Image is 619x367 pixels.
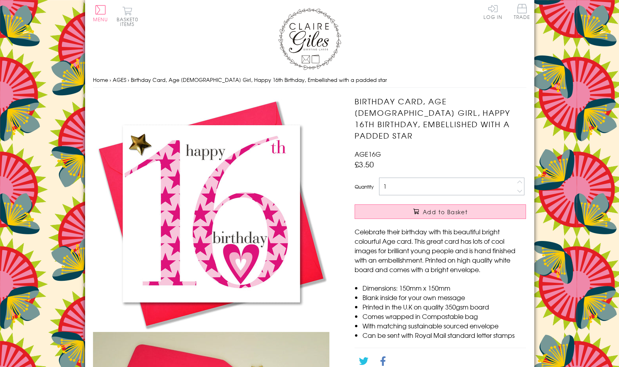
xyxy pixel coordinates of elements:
span: Trade [514,4,530,19]
button: Add to Basket [355,204,526,219]
img: Claire Giles Greetings Cards [278,8,341,70]
a: Trade [514,4,530,21]
span: › [110,76,111,83]
span: Menu [93,16,108,23]
span: AGE16G [355,149,381,159]
h1: Birthday Card, Age [DEMOGRAPHIC_DATA] Girl, Happy 16th Birthday, Embellished with a padded star [355,96,526,141]
li: Printed in the U.K on quality 350gsm board [362,302,526,311]
span: Birthday Card, Age [DEMOGRAPHIC_DATA] Girl, Happy 16th Birthday, Embellished with a padded star [131,76,387,83]
li: Blank inside for your own message [362,293,526,302]
span: £3.50 [355,159,374,170]
a: Log In [483,4,502,19]
nav: breadcrumbs [93,72,526,88]
li: Comes wrapped in Compostable bag [362,311,526,321]
a: Home [93,76,108,83]
button: Menu [93,5,108,22]
label: Quantity [355,183,374,190]
li: Can be sent with Royal Mail standard letter stamps [362,330,526,340]
p: Celebrate their birthday with this beautiful bright colourful Age card. This great card has lots ... [355,227,526,274]
a: AGES [113,76,126,83]
li: Dimensions: 150mm x 150mm [362,283,526,293]
button: Basket0 items [117,6,138,26]
li: With matching sustainable sourced envelope [362,321,526,330]
span: › [128,76,129,83]
span: Add to Basket [423,208,468,216]
img: Birthday Card, Age 16 Girl, Happy 16th Birthday, Embellished with a padded star [93,96,329,332]
span: 0 items [120,16,138,28]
